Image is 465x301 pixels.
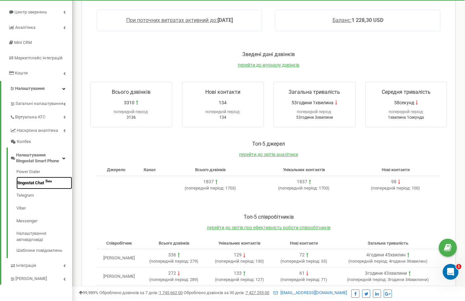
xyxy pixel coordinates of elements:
[350,259,388,264] span: попередній період:
[14,10,47,14] span: Центр звернень
[15,25,35,30] span: Аналiтика
[151,259,189,264] span: попередній період:
[234,252,242,258] div: 129
[126,17,233,23] a: При поточних витратах активний до:[DATE]
[278,186,330,191] span: ( 1703 )
[297,110,332,114] span: попередній період:
[239,152,298,157] span: перейти до звітів аналітики
[242,51,295,57] span: Зведені дані дзвінків
[371,186,420,191] span: ( 100 )
[127,115,136,120] span: 3136
[159,290,183,295] u: 1 745 662,00
[246,290,269,295] u: 7 427 293,00
[290,241,318,246] span: Нові контакти
[368,241,408,246] span: Загальна тривалість
[126,17,217,23] span: При поточних витратах активний до:
[372,186,411,191] span: попередній період:
[205,89,240,95] span: Нові контакти
[296,115,333,120] span: 53години 3хвилини
[97,249,141,268] td: [PERSON_NAME]
[394,99,414,106] span: 58секунд
[348,277,387,282] span: попередній період:
[16,177,72,190] a: Ringostat ChatBeta
[382,167,410,172] span: Нові контакти
[16,202,72,215] a: Viber
[149,259,198,264] span: ( 279 )
[443,264,458,280] iframe: Intercom live chat
[149,277,198,282] span: ( 289 )
[97,267,141,286] td: [PERSON_NAME]
[365,270,407,277] div: 3години 43хвилини
[159,241,189,246] span: Всього дзвінків
[15,86,45,91] span: Налаштування
[218,241,260,246] span: Унікальних контактів
[389,110,424,114] span: попередній період:
[16,246,72,254] a: Шаблони повідомлень
[282,277,320,282] span: попередній період:
[299,270,305,277] div: 61
[15,70,28,75] span: Кошти
[185,186,236,191] span: ( 1703 )
[299,252,305,258] div: 72
[219,115,226,120] span: 134
[79,290,98,295] span: 99,989%
[234,270,242,277] div: 133
[17,128,58,134] span: Наскрізна аналітика
[186,186,224,191] span: попередній період:
[216,277,254,282] span: попередній період:
[184,290,269,295] span: Оброблено дзвінків за 30 днів :
[207,225,331,230] span: перейти до звітів про ефективність роботи співробітників
[14,40,32,45] span: Mini CRM
[382,89,431,95] span: Середня тривалість
[168,252,176,258] div: 336
[283,167,325,172] span: Унікальних контактів
[10,123,72,136] a: Наскрізна аналітика
[279,186,318,191] span: попередній період:
[280,277,327,282] span: ( 71 )
[203,179,214,185] div: 1837
[144,167,155,172] span: Канал
[215,259,264,264] span: ( 130 )
[205,110,240,114] span: попередній період:
[238,62,299,68] span: перейти до журналу дзвінків
[216,259,254,264] span: попередній період:
[16,263,36,269] span: Інтеграція
[333,17,352,23] span: Баланс:
[10,271,72,285] a: [PERSON_NAME]
[347,277,429,282] span: ( 3години 34хвилини )
[219,99,227,106] span: 134
[391,179,396,185] div: 98
[15,114,45,120] span: Віртуальна АТС
[107,167,125,172] span: Джерело
[10,136,72,148] a: Колбек
[16,227,72,246] a: Налаштування автовідповіді
[215,277,264,282] span: ( 127 )
[124,99,134,106] span: 3310
[388,115,424,120] span: 1хвилина 1секунда
[17,139,31,145] span: Колбек
[16,169,72,177] a: Power Dialer
[244,214,294,220] span: Toп-5 співробітників
[151,277,189,282] span: попередній період:
[1,81,72,96] a: Налаштування
[289,89,340,95] span: Загальна тривалість
[10,110,72,123] a: Віртуальна АТС
[252,141,285,147] span: Toп-5 джерел
[168,270,176,277] div: 272
[113,110,149,114] span: попередній період:
[10,258,72,271] a: Інтеграція
[297,179,307,185] div: 1837
[106,241,132,246] span: Співробітник
[366,252,406,258] div: 4години 45хвилин
[112,89,151,95] span: Всього дзвінків
[10,96,72,110] a: Загальні налаштування
[16,215,72,228] a: Messenger
[15,276,47,282] span: [PERSON_NAME]
[195,167,226,172] span: Всього дзвінків
[282,259,320,264] span: попередній період:
[10,148,72,167] a: Налаштування Ringostat Smart Phone
[16,189,72,202] a: Telegram
[456,264,461,269] span: 1
[333,17,383,23] a: Баланс:1 228,30 USD
[273,290,347,295] a: [EMAIL_ADDRESS][DOMAIN_NAME]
